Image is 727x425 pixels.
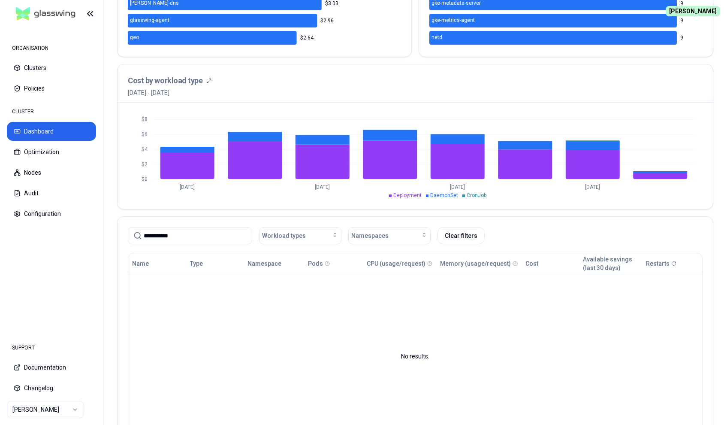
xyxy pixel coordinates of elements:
tspan: $0 [142,176,148,182]
button: Dashboard [7,122,96,141]
button: Nodes [7,163,96,182]
tspan: $8 [142,116,148,122]
span: Workload types [262,231,306,240]
span: CronJob [467,192,486,198]
button: Changelog [7,379,96,398]
div: SUPPORT [7,339,96,356]
p: Restarts [646,259,670,268]
button: Memory (usage/request) [440,255,511,272]
span: [DATE] - [DATE] [128,88,211,97]
button: CPU (usage/request) [367,255,425,272]
tspan: $4 [142,146,148,152]
h3: Cost by workload type [128,75,203,87]
button: Clear filters [437,227,485,244]
button: Configuration [7,204,96,223]
tspan: [DATE] [585,184,600,190]
tspan: [DATE] [450,184,465,190]
button: Policies [7,79,96,98]
button: Cost [525,255,538,272]
div: CLUSTER [7,103,96,120]
button: Audit [7,184,96,203]
span: [PERSON_NAME] [666,6,720,16]
button: Pods [308,255,323,272]
div: ORGANISATION [7,39,96,57]
span: Deployment [393,192,422,198]
button: Type [190,255,203,272]
button: Namespaces [348,227,431,244]
button: Optimization [7,143,96,161]
button: Clusters [7,58,96,77]
img: GlassWing [12,4,79,24]
tspan: [DATE] [180,184,195,190]
tspan: [DATE] [315,184,330,190]
button: Documentation [7,358,96,377]
span: Namespaces [351,231,389,240]
button: Namespace [247,255,281,272]
tspan: $2 [142,161,148,167]
span: DaemonSet [430,192,458,198]
tspan: $6 [142,131,148,137]
button: Workload types [259,227,341,244]
button: Available savings(last 30 days) [583,255,632,272]
button: Name [132,255,149,272]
